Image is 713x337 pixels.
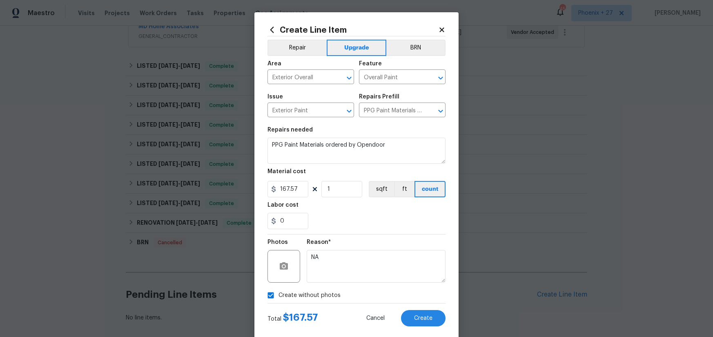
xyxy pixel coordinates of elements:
[267,94,283,100] h5: Issue
[435,72,446,84] button: Open
[267,138,446,164] textarea: PPG Paint Materials ordered by Opendoor
[307,239,331,245] h5: Reason*
[401,310,446,326] button: Create
[366,315,385,321] span: Cancel
[394,181,414,197] button: ft
[435,105,446,117] button: Open
[267,40,327,56] button: Repair
[267,239,288,245] h5: Photos
[279,291,341,300] span: Create without photos
[267,25,438,34] h2: Create Line Item
[359,94,399,100] h5: Repairs Prefill
[359,61,382,67] h5: Feature
[267,127,313,133] h5: Repairs needed
[307,250,446,283] textarea: NA
[343,72,355,84] button: Open
[369,181,394,197] button: sqft
[414,315,432,321] span: Create
[267,61,281,67] h5: Area
[267,202,299,208] h5: Labor cost
[267,169,306,174] h5: Material cost
[283,312,318,322] span: $ 167.57
[353,310,398,326] button: Cancel
[327,40,387,56] button: Upgrade
[414,181,446,197] button: count
[386,40,446,56] button: BRN
[267,313,318,323] div: Total
[343,105,355,117] button: Open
